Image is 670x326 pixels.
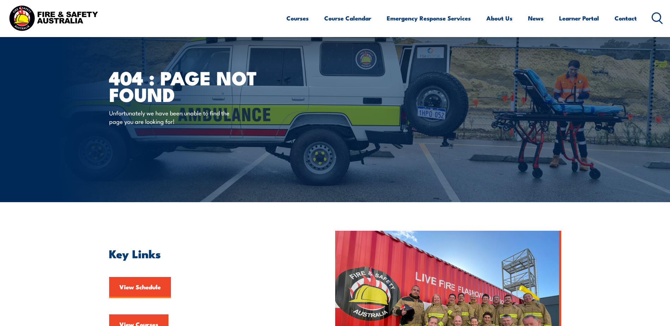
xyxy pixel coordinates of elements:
h2: Key Links [109,248,303,258]
a: Course Calendar [324,9,371,28]
a: Contact [615,9,637,28]
p: Unfortunately we have been unable to find the page you are looking for! [109,109,238,125]
a: News [528,9,544,28]
a: About Us [486,9,512,28]
a: View Schedule [109,277,171,298]
a: Learner Portal [559,9,599,28]
h1: 404 : Page Not Found [109,69,284,102]
a: Emergency Response Services [387,9,471,28]
a: Courses [286,9,309,28]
